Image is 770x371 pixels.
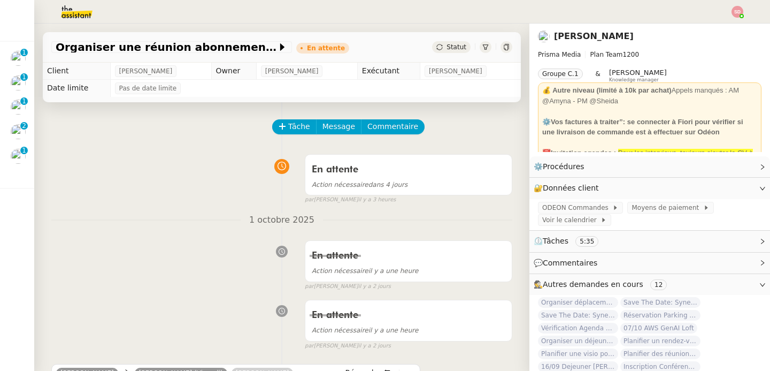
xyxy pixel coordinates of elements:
nz-tag: 12 [650,279,667,290]
span: Vérification Agenda + Chat + Wagram (9h et 14h) [538,323,618,334]
span: En attente [312,165,358,175]
small: [PERSON_NAME] [305,282,391,291]
span: Pas de date limite [119,83,177,94]
span: Organiser un déjeuner avec [PERSON_NAME] [538,336,618,346]
nz-tag: Groupe C.1 [538,69,583,79]
span: il y a une heure [312,327,418,334]
span: [PERSON_NAME] [429,66,482,77]
app-user-label: Knowledge manager [609,69,667,82]
span: 07/10 AWS GenAI Loft [620,323,697,334]
span: Save The Date: Synergie fabrication et distribution [538,310,618,321]
span: Tâche [288,120,310,133]
button: Commentaire [361,119,425,134]
span: Autres demandes en cours [543,280,643,289]
span: Message [322,120,355,133]
span: Save The Date: Synergie structure [620,297,700,308]
span: Prisma Media [538,51,581,58]
span: Commentaires [543,259,597,267]
span: dans 4 jours [312,181,407,188]
span: Moyens de paiement [632,202,703,213]
span: Planifier une visio pour consulter les stats [538,349,618,359]
p: 1 [22,73,26,83]
div: À gérer s'il s'agit (procédure "Gestion agenda" - Ne pas accepter les évènements dans l'agenda de... [542,148,757,221]
div: 💬Commentaires [529,253,770,274]
span: ODEON Commandes [542,202,612,213]
img: users%2F9GXHdUEgf7ZlSXdwo7B3iBDT3M02%2Favatar%2Fimages.jpeg [11,124,26,139]
u: 📆Invitation agendas : [542,149,616,157]
span: Planifier des réunions régulières [620,349,700,359]
span: il y a 2 jours [358,282,391,291]
div: Appels manqués : AM @Amyna - PM @Sheida [542,85,757,106]
div: 🕵️Autres demandes en cours 12 [529,274,770,295]
span: Action nécessaire [312,267,368,275]
span: Action nécessaire [312,327,368,334]
img: users%2FlTfsyV2F6qPWZMLkCFFmx0QkZeu2%2Favatar%2FChatGPT%20Image%201%20aou%CC%82t%202025%2C%2011_0... [11,100,26,115]
p: 1 [22,147,26,156]
td: Owner [211,63,256,80]
span: par [305,342,314,351]
span: & [596,69,600,82]
td: Date limite [43,80,110,97]
p: 1 [22,97,26,107]
p: 2 [22,122,26,132]
strong: 💰 Autre niveau (limité à 10k par achat) [542,86,672,94]
small: [PERSON_NAME] [305,342,391,351]
span: Organiser déplacement [GEOGRAPHIC_DATA] [538,297,618,308]
span: Commentaire [367,120,418,133]
span: il y a une heure [312,267,418,275]
img: svg [731,6,743,18]
span: ⚙️ [534,161,589,173]
span: par [305,282,314,291]
span: [PERSON_NAME] [265,66,319,77]
span: Pour les interviews, toujours ajouter le CV à l'invitation [542,149,753,168]
span: Voir le calendrier [542,215,600,225]
td: Exécutant [357,63,420,80]
small: [PERSON_NAME] [305,195,396,205]
span: Statut [446,43,466,51]
span: Organiser une réunion abonnement avec [PERSON_NAME] [56,42,277,52]
nz-badge-sup: 1 [20,49,28,56]
span: il y a 2 jours [358,342,391,351]
img: users%2FdHO1iM5N2ObAeWsI96eSgBoqS9g1%2Favatar%2Fdownload.png [11,51,26,66]
nz-badge-sup: 2 [20,122,28,130]
nz-badge-sup: 1 [20,73,28,81]
img: users%2FlTfsyV2F6qPWZMLkCFFmx0QkZeu2%2Favatar%2FChatGPT%20Image%201%20aou%CC%82t%202025%2C%2011_0... [11,75,26,90]
span: 🕵️ [534,280,671,289]
span: Procédures [543,162,584,171]
button: Tâche [272,119,317,134]
span: il y a 3 heures [358,195,396,205]
div: ⚙️Procédures [529,156,770,177]
div: En attente [307,45,345,51]
img: users%2F9GXHdUEgf7ZlSXdwo7B3iBDT3M02%2Favatar%2Fimages.jpeg [11,149,26,164]
button: Message [316,119,361,134]
span: Planifier un rendez-vous début octobre [620,336,700,346]
td: Client [43,63,110,80]
img: users%2F9GXHdUEgf7ZlSXdwo7B3iBDT3M02%2Favatar%2Fimages.jpeg [538,31,550,42]
p: 1 [22,49,26,58]
div: ⏲️Tâches 5:35 [529,231,770,252]
span: En attente [312,251,358,261]
nz-badge-sup: 1 [20,147,28,154]
span: 💬 [534,259,602,267]
span: 1 octobre 2025 [241,213,323,228]
span: Réservation Parking Canal + [620,310,700,321]
span: Knowledge manager [609,77,659,83]
span: 1200 [623,51,640,58]
span: 🔐 [534,182,603,194]
span: par [305,195,314,205]
span: [PERSON_NAME] [609,69,667,77]
strong: ⚙️Vos factures à traiter”: se connecter à Fiori pour vérifier si une livraison de commande est à ... [542,118,743,137]
span: Données client [543,184,599,192]
span: ⏲️ [534,237,607,245]
nz-badge-sup: 1 [20,97,28,105]
span: Action nécessaire [312,181,368,188]
nz-tag: 5:35 [575,236,598,247]
a: [PERSON_NAME] [554,31,634,41]
span: [PERSON_NAME] [119,66,173,77]
span: En attente [312,311,358,320]
span: Tâches [543,237,568,245]
span: Plan Team [590,51,622,58]
div: 🔐Données client [529,178,770,199]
